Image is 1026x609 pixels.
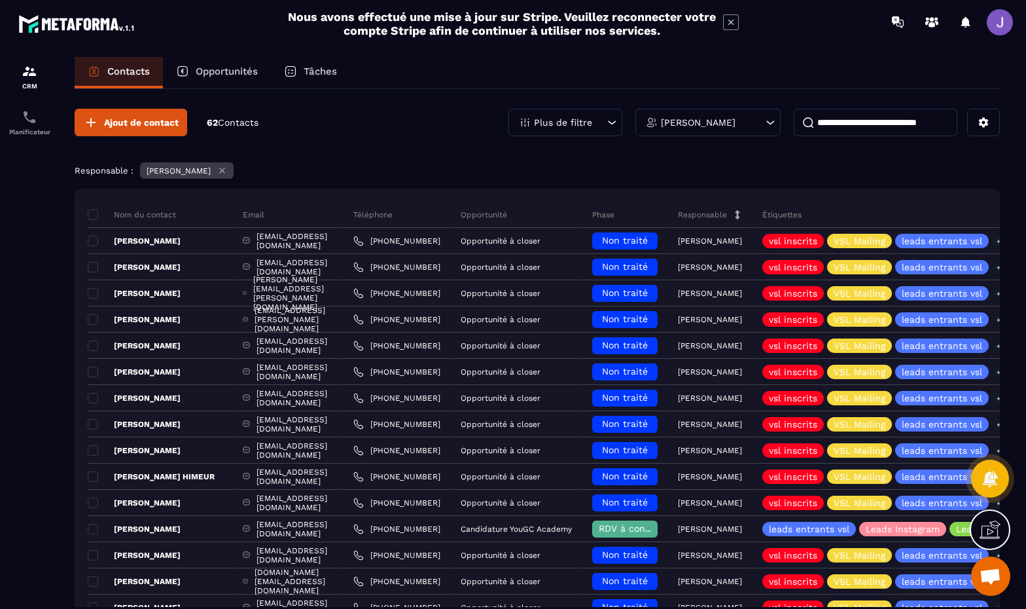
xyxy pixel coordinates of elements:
[834,315,885,324] p: VSL Mailing
[461,551,540,560] p: Opportunité à closer
[353,210,393,220] p: Téléphone
[902,551,982,560] p: leads entrants vsl
[902,315,982,324] p: leads entrants vsl
[834,577,885,586] p: VSL Mailing
[461,315,540,324] p: Opportunité à closer
[902,263,982,272] p: leads entrants vsl
[218,117,258,128] span: Contacts
[769,498,817,507] p: vsl inscrits
[602,287,648,298] span: Non traité
[75,166,133,175] p: Responsable :
[834,420,885,429] p: VSL Mailing
[902,420,982,429] p: leads entrants vsl
[353,445,440,456] a: [PHONE_NUMBER]
[902,367,982,377] p: leads entrants vsl
[353,498,440,508] a: [PHONE_NUMBER]
[88,288,181,299] p: [PERSON_NAME]
[769,263,817,272] p: vsl inscrits
[3,100,56,145] a: schedulerschedulerPlanificateur
[902,472,982,481] p: leads entrants vsl
[353,288,440,299] a: [PHONE_NUMBER]
[461,525,572,534] p: Candidature YouGC Academy
[992,313,1009,327] p: +3
[902,341,982,350] p: leads entrants vsl
[834,498,885,507] p: VSL Mailing
[461,446,540,455] p: Opportunité à closer
[461,577,540,586] p: Opportunité à closer
[243,210,264,220] p: Email
[353,576,440,587] a: [PHONE_NUMBER]
[678,551,742,560] p: [PERSON_NAME]
[956,525,1003,534] p: Leads ADS
[88,236,181,246] p: [PERSON_NAME]
[18,12,136,35] img: logo
[271,57,350,88] a: Tâches
[353,341,440,351] a: [PHONE_NUMBER]
[107,65,150,77] p: Contacts
[769,315,817,324] p: vsl inscrits
[602,366,648,377] span: Non traité
[353,262,440,272] a: [PHONE_NUMBER]
[88,471,215,482] p: [PERSON_NAME] HIMEUR
[104,116,179,129] span: Ajout de contact
[196,65,258,77] p: Opportunités
[678,315,742,324] p: [PERSON_NAME]
[834,367,885,377] p: VSL Mailing
[678,341,742,350] p: [PERSON_NAME]
[353,236,440,246] a: [PHONE_NUMBER]
[353,419,440,430] a: [PHONE_NUMBER]
[353,471,440,482] a: [PHONE_NUMBER]
[678,263,742,272] p: [PERSON_NAME]
[678,210,727,220] p: Responsable
[602,261,648,272] span: Non traité
[902,394,982,403] p: leads entrants vsl
[207,117,258,129] p: 62
[769,446,817,455] p: vsl inscrits
[902,498,982,507] p: leads entrants vsl
[163,57,271,88] a: Opportunités
[534,118,592,127] p: Plus de filtre
[602,549,648,560] span: Non traité
[992,365,1009,379] p: +3
[461,341,540,350] p: Opportunité à closer
[602,418,648,429] span: Non traité
[769,367,817,377] p: vsl inscrits
[353,393,440,403] a: [PHONE_NUMBER]
[678,577,742,586] p: [PERSON_NAME]
[304,65,337,77] p: Tâches
[602,497,648,507] span: Non traité
[88,445,181,456] p: [PERSON_NAME]
[602,576,648,586] span: Non traité
[834,446,885,455] p: VSL Mailing
[834,394,885,403] p: VSL Mailing
[602,445,648,455] span: Non traité
[769,577,817,586] p: vsl inscrits
[678,525,742,534] p: [PERSON_NAME]
[88,314,181,325] p: [PERSON_NAME]
[602,314,648,324] span: Non traité
[992,261,1009,274] p: +3
[75,57,163,88] a: Contacts
[769,420,817,429] p: vsl inscrits
[22,64,37,79] img: formation
[88,524,181,534] p: [PERSON_NAME]
[88,210,176,220] p: Nom du contact
[287,10,716,37] h2: Nous avons effectué une mise à jour sur Stripe. Veuillez reconnecter votre compte Stripe afin de ...
[971,557,1010,596] a: Ouvrir le chat
[834,472,885,481] p: VSL Mailing
[678,446,742,455] p: [PERSON_NAME]
[3,83,56,90] p: CRM
[992,287,1009,301] p: +3
[992,392,1009,405] p: +3
[678,289,742,298] p: [PERSON_NAME]
[599,523,683,534] span: RDV à confimer ❓
[88,550,181,561] p: [PERSON_NAME]
[769,551,817,560] p: vsl inscrits
[834,551,885,560] p: VSL Mailing
[992,418,1009,432] p: +3
[769,472,817,481] p: vsl inscrits
[353,550,440,561] a: [PHONE_NUMBER]
[602,235,648,246] span: Non traité
[3,128,56,136] p: Planificateur
[834,236,885,246] p: VSL Mailing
